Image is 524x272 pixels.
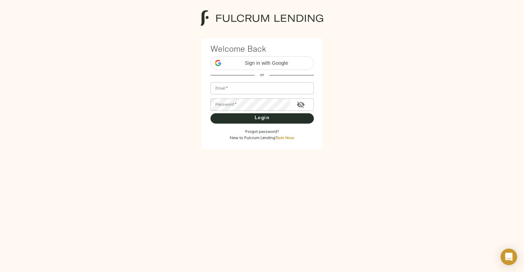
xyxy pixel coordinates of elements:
span: Sign in with Google [224,60,309,66]
button: Toggle password visibility [292,96,309,113]
h1: Welcome Back [210,44,314,53]
span: Login [217,114,307,123]
img: logo [201,10,323,26]
div: Sign in with Google [210,56,314,70]
button: Login [210,113,314,124]
a: Forgot password? [245,130,279,134]
a: Join Now [277,136,294,140]
span: or [255,71,269,80]
div: Open Intercom Messenger [501,249,517,265]
p: New to Fulcrum Lending? [210,135,314,141]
